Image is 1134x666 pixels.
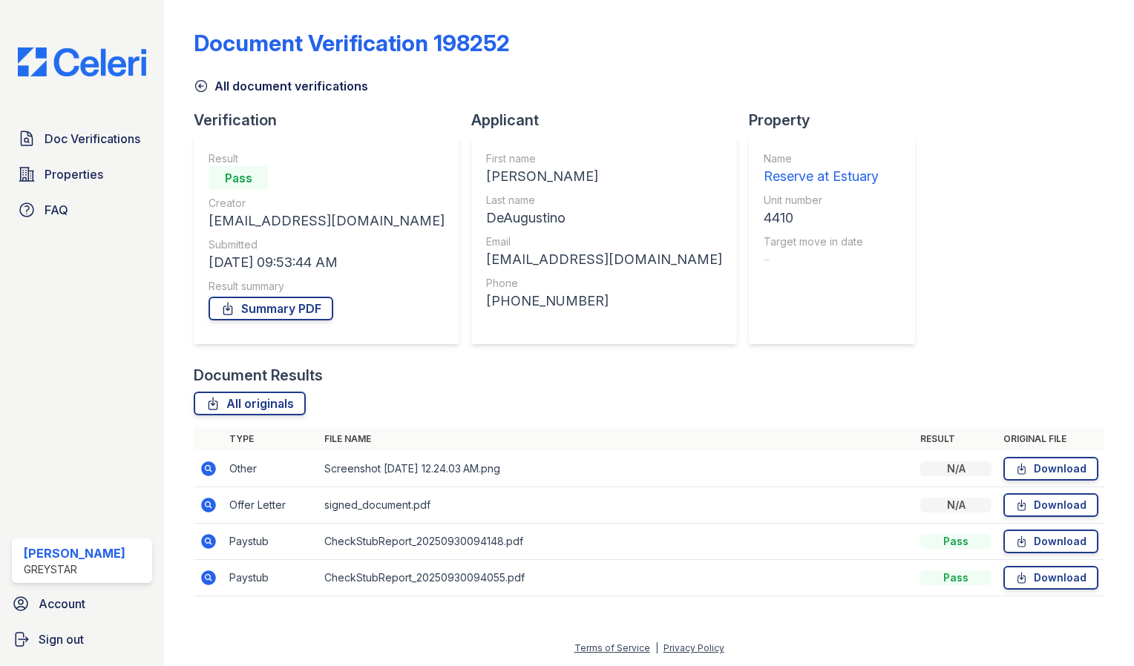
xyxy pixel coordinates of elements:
div: Email [486,234,722,249]
td: Screenshot [DATE] 12.24.03 AM.png [318,451,914,487]
a: Download [1003,457,1098,481]
td: Offer Letter [223,487,318,524]
div: [EMAIL_ADDRESS][DOMAIN_NAME] [486,249,722,270]
span: FAQ [45,201,68,219]
a: Download [1003,493,1098,517]
a: FAQ [12,195,152,225]
div: Pass [209,166,268,190]
td: CheckStubReport_20250930094148.pdf [318,524,914,560]
img: CE_Logo_Blue-a8612792a0a2168367f1c8372b55b34899dd931a85d93a1a3d3e32e68fde9ad4.png [6,47,158,76]
div: N/A [920,461,992,476]
th: File name [318,427,914,451]
div: Applicant [471,110,749,131]
a: Summary PDF [209,297,333,320]
th: Type [223,427,318,451]
a: All document verifications [194,77,368,95]
div: First name [486,151,722,166]
div: N/A [920,498,992,512]
div: Last name [486,193,722,208]
div: Pass [920,534,992,549]
td: Paystub [223,560,318,596]
div: Phone [486,276,722,291]
div: Document Verification 198252 [194,30,510,56]
div: DeAugustino [486,208,722,228]
a: Name Reserve at Estuary [764,151,879,187]
div: [DATE] 09:53:44 AM [209,252,445,273]
td: signed_document.pdf [318,487,914,524]
a: Terms of Service [574,642,650,653]
div: 4410 [764,208,879,228]
div: Verification [194,110,471,131]
div: Target move in date [764,234,879,249]
a: Privacy Policy [663,642,724,653]
span: Account [39,595,85,613]
div: Submitted [209,237,445,252]
th: Result [914,427,997,451]
div: Result summary [209,279,445,294]
div: - [764,249,879,270]
div: [EMAIL_ADDRESS][DOMAIN_NAME] [209,211,445,231]
span: Properties [45,165,103,183]
div: Name [764,151,879,166]
div: Property [749,110,927,131]
div: Document Results [194,365,323,386]
div: Creator [209,196,445,211]
a: Download [1003,566,1098,590]
div: Reserve at Estuary [764,166,879,187]
a: Sign out [6,624,158,654]
div: | [655,642,658,653]
th: Original file [997,427,1104,451]
div: Greystar [24,562,125,577]
a: Account [6,589,158,619]
a: Download [1003,530,1098,553]
div: Pass [920,570,992,585]
td: Other [223,451,318,487]
div: [PERSON_NAME] [24,544,125,562]
div: [PERSON_NAME] [486,166,722,187]
span: Sign out [39,630,84,648]
td: Paystub [223,524,318,560]
a: Properties [12,159,152,189]
iframe: chat widget [1072,607,1119,651]
span: Doc Verifications [45,130,140,148]
div: Result [209,151,445,166]
a: Doc Verifications [12,124,152,154]
a: All originals [194,392,306,415]
td: CheckStubReport_20250930094055.pdf [318,560,914,596]
div: [PHONE_NUMBER] [486,291,722,311]
div: Unit number [764,193,879,208]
